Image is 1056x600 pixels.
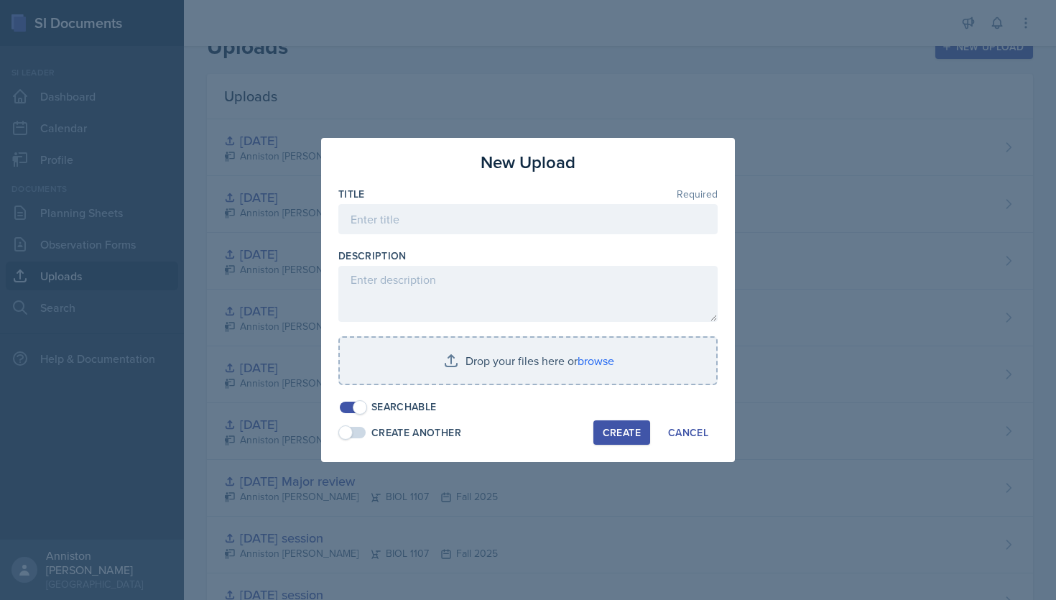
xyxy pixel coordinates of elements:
[593,420,650,445] button: Create
[668,427,708,438] div: Cancel
[659,420,718,445] button: Cancel
[677,189,718,199] span: Required
[338,249,407,263] label: Description
[481,149,575,175] h3: New Upload
[371,400,437,415] div: Searchable
[338,204,718,234] input: Enter title
[603,427,641,438] div: Create
[371,425,461,440] div: Create Another
[338,187,365,201] label: Title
